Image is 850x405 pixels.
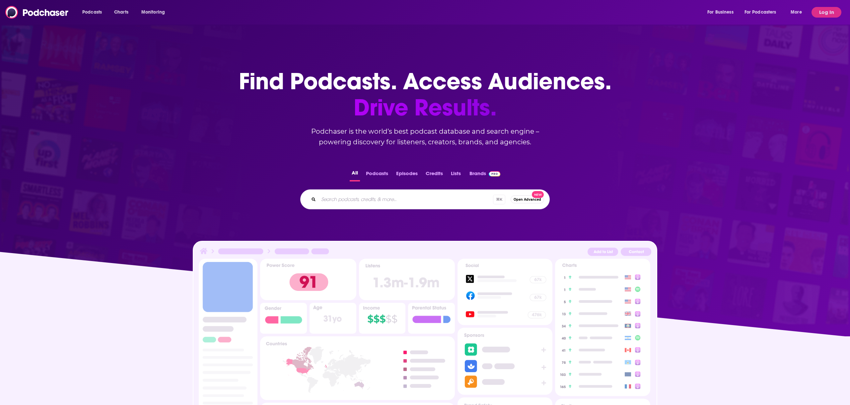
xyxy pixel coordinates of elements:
[707,8,734,17] span: For Business
[359,303,406,334] img: Podcast Insights Income
[260,259,356,300] img: Podcast Insights Power score
[239,68,611,121] h1: Find Podcasts. Access Audiences.
[110,7,132,18] a: Charts
[364,169,390,181] button: Podcasts
[744,8,776,17] span: For Podcasters
[310,303,356,334] img: Podcast Insights Age
[786,7,810,18] button: open menu
[292,126,558,147] h2: Podchaser is the world’s best podcast database and search engine – powering discovery for listene...
[489,171,500,176] img: Podchaser Pro
[82,8,102,17] span: Podcasts
[137,7,174,18] button: open menu
[319,194,493,205] input: Search podcasts, credits, & more...
[703,7,742,18] button: open menu
[359,259,455,300] img: Podcast Insights Listens
[791,8,802,17] span: More
[740,7,786,18] button: open menu
[199,247,651,258] img: Podcast Insights Header
[408,303,455,334] img: Podcast Insights Parental Status
[300,189,550,209] div: Search podcasts, credits, & more...
[555,259,650,396] img: Podcast Insights Charts
[394,169,420,181] button: Episodes
[812,7,841,18] button: Log In
[260,303,307,334] img: Podcast Insights Gender
[141,8,165,17] span: Monitoring
[239,95,611,121] span: Drive Results.
[424,169,445,181] button: Credits
[449,169,463,181] button: Lists
[78,7,110,18] button: open menu
[493,195,505,204] span: ⌘ K
[514,198,541,201] span: Open Advanced
[350,169,360,181] button: All
[458,259,552,325] img: Podcast Socials
[458,328,552,395] img: Podcast Sponsors
[114,8,128,17] span: Charts
[511,195,544,203] button: Open AdvancedNew
[260,336,455,400] img: Podcast Insights Countries
[5,6,69,19] img: Podchaser - Follow, Share and Rate Podcasts
[532,191,544,198] span: New
[469,169,500,181] a: BrandsPodchaser Pro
